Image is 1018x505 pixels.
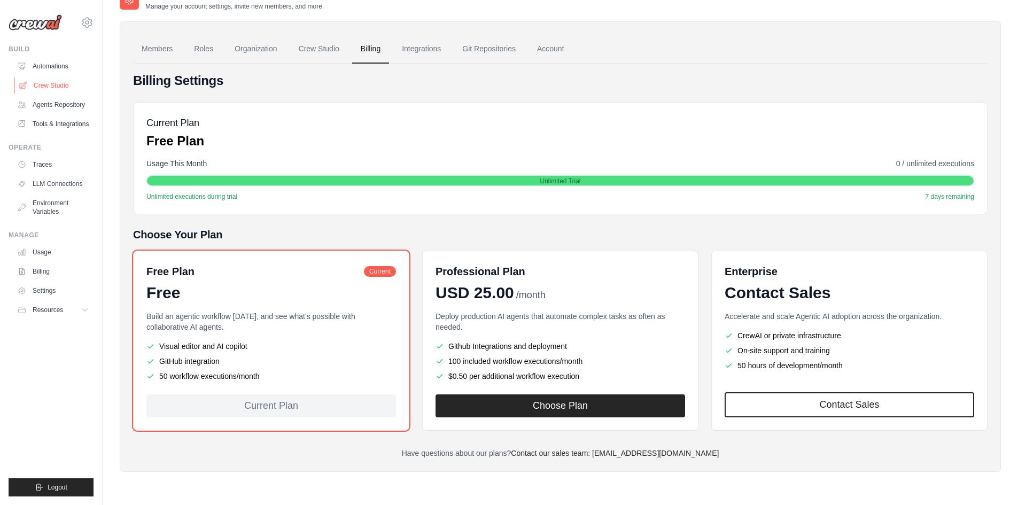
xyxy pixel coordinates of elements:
div: Operate [9,143,94,152]
a: Organization [226,35,285,64]
p: Build an agentic workflow [DATE], and see what's possible with collaborative AI agents. [146,311,396,332]
a: Usage [13,244,94,261]
img: Logo [9,14,62,30]
p: Free Plan [146,133,204,150]
li: GitHub integration [146,356,396,367]
a: Members [133,35,181,64]
div: Free [146,283,396,302]
a: Agents Repository [13,96,94,113]
h6: Free Plan [146,264,195,279]
span: Current [364,266,396,277]
a: Billing [352,35,389,64]
p: Manage your account settings, invite new members, and more. [145,2,324,11]
div: Build [9,45,94,53]
li: 50 hours of development/month [725,360,974,371]
a: Integrations [393,35,449,64]
span: 0 / unlimited executions [896,158,974,169]
a: Contact Sales [725,392,974,417]
span: Usage This Month [146,158,207,169]
li: 100 included workflow executions/month [436,356,685,367]
h6: Enterprise [725,264,974,279]
a: Crew Studio [290,35,348,64]
span: Unlimited Trial [540,177,580,185]
p: Have questions about our plans? [133,448,988,459]
span: 7 days remaining [926,192,974,201]
a: Crew Studio [14,77,95,94]
h6: Professional Plan [436,264,525,279]
a: Roles [185,35,222,64]
button: Resources [13,301,94,318]
button: Choose Plan [436,394,685,417]
span: Logout [48,483,67,492]
li: $0.50 per additional workflow execution [436,371,685,382]
li: CrewAI or private infrastructure [725,330,974,341]
h5: Choose Your Plan [133,227,988,242]
li: Github Integrations and deployment [436,341,685,352]
a: Environment Variables [13,195,94,220]
span: USD 25.00 [436,283,514,302]
li: Visual editor and AI copilot [146,341,396,352]
a: Tools & Integrations [13,115,94,133]
span: Unlimited executions during trial [146,192,237,201]
h4: Billing Settings [133,72,988,89]
span: /month [516,288,546,302]
a: Traces [13,156,94,173]
li: 50 workflow executions/month [146,371,396,382]
li: On-site support and training [725,345,974,356]
a: Contact our sales team: [EMAIL_ADDRESS][DOMAIN_NAME] [511,449,719,457]
div: Current Plan [146,394,396,417]
a: Automations [13,58,94,75]
p: Accelerate and scale Agentic AI adoption across the organization. [725,311,974,322]
a: Billing [13,263,94,280]
div: Contact Sales [725,283,974,302]
button: Logout [9,478,94,496]
a: Git Repositories [454,35,524,64]
h5: Current Plan [146,115,204,130]
span: Resources [33,306,63,314]
div: Manage [9,231,94,239]
p: Deploy production AI agents that automate complex tasks as often as needed. [436,311,685,332]
a: Settings [13,282,94,299]
a: Account [529,35,573,64]
a: LLM Connections [13,175,94,192]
